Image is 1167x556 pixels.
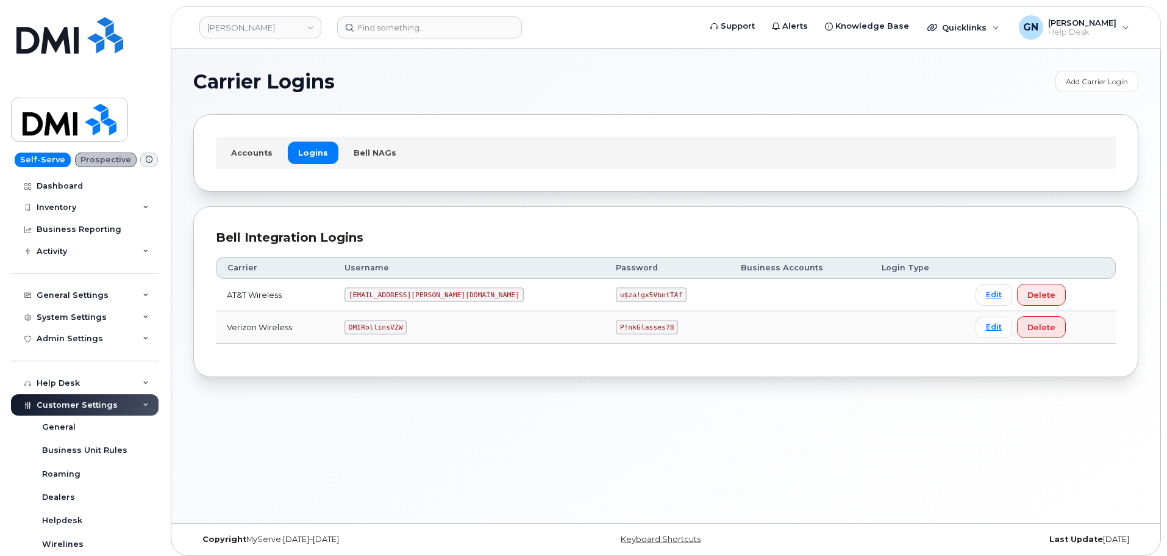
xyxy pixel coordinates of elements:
[621,535,701,544] a: Keyboard Shortcuts
[730,257,871,279] th: Business Accounts
[823,535,1138,544] div: [DATE]
[1017,316,1066,338] button: Delete
[216,279,334,311] td: AT&T Wireless
[1027,322,1055,333] span: Delete
[344,320,407,334] code: DMIRollinsVZW
[605,257,730,279] th: Password
[616,287,687,302] code: u$za!gx5VbntTAf
[288,142,338,164] a: Logins
[221,142,283,164] a: Accounts
[344,287,524,302] code: [EMAIL_ADDRESS][PERSON_NAME][DOMAIN_NAME]
[216,229,1116,247] div: Bell Integration Logins
[193,535,509,544] div: MyServe [DATE]–[DATE]
[976,317,1012,338] a: Edit
[1049,535,1103,544] strong: Last Update
[871,257,965,279] th: Login Type
[202,535,246,544] strong: Copyright
[193,73,335,91] span: Carrier Logins
[1027,289,1055,301] span: Delete
[343,142,407,164] a: Bell NAGs
[216,311,334,344] td: Verizon Wireless
[216,257,334,279] th: Carrier
[616,320,678,334] code: P!nkGlasses78
[1017,284,1066,306] button: Delete
[976,284,1012,306] a: Edit
[334,257,605,279] th: Username
[1055,71,1138,92] a: Add Carrier Login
